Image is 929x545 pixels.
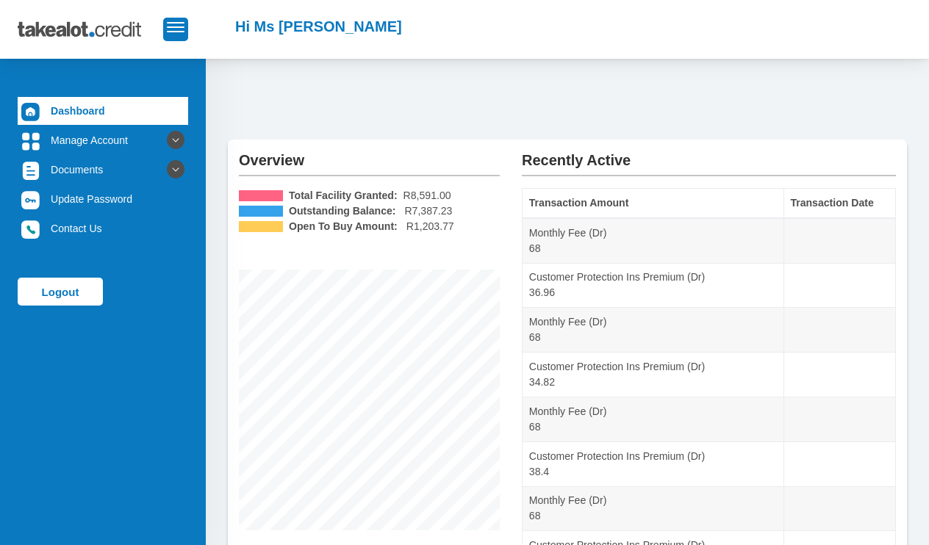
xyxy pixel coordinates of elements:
b: Outstanding Balance: [289,203,396,219]
td: Customer Protection Ins Premium (Dr) 38.4 [523,441,784,486]
td: Monthly Fee (Dr) 68 [523,486,784,531]
b: Open To Buy Amount: [289,219,398,234]
span: R1,203.77 [406,219,454,234]
b: Total Facility Granted: [289,188,398,203]
td: Monthly Fee (Dr) 68 [523,308,784,353]
a: Update Password [18,185,188,213]
td: Customer Protection Ins Premium (Dr) 34.82 [523,353,784,397]
span: R8,591.00 [403,188,451,203]
h2: Overview [239,140,500,169]
a: Logout [18,278,103,306]
h2: Recently Active [522,140,896,169]
a: Contact Us [18,214,188,242]
a: Documents [18,156,188,184]
td: Customer Protection Ins Premium (Dr) 36.96 [523,263,784,308]
a: Manage Account [18,126,188,154]
td: Monthly Fee (Dr) 68 [523,218,784,263]
a: Dashboard [18,97,188,125]
img: takealot_credit_logo.svg [18,11,163,48]
span: R7,387.23 [404,203,452,219]
h2: Hi Ms [PERSON_NAME] [235,18,402,35]
th: Transaction Date [783,189,895,218]
th: Transaction Amount [523,189,784,218]
td: Monthly Fee (Dr) 68 [523,397,784,441]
